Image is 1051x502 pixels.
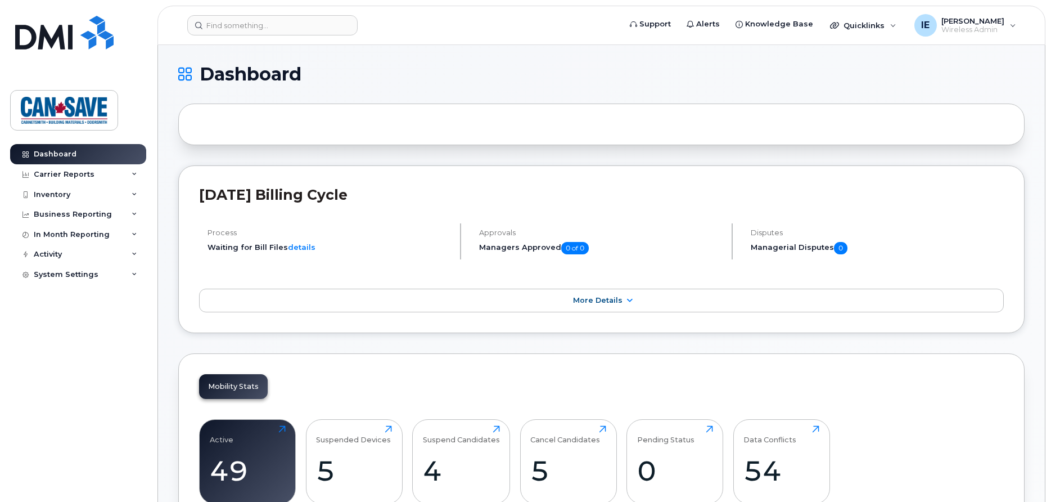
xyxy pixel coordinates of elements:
div: Active [210,425,233,444]
a: Suspended Devices5 [316,425,392,497]
h4: Approvals [479,228,722,237]
a: Pending Status0 [637,425,713,497]
h5: Managers Approved [479,242,722,254]
div: 49 [210,454,286,487]
div: Pending Status [637,425,694,444]
div: 0 [637,454,713,487]
div: 5 [316,454,392,487]
a: details [288,243,315,252]
h4: Process [208,228,450,237]
div: Suspend Candidates [423,425,500,444]
span: Dashboard [200,66,301,83]
a: Suspend Candidates4 [423,425,500,497]
a: Active49 [210,425,286,497]
span: More Details [573,296,623,304]
div: 5 [530,454,606,487]
h5: Managerial Disputes [751,242,1004,254]
h2: [DATE] Billing Cycle [199,186,1004,203]
div: Suspended Devices [316,425,391,444]
div: Data Conflicts [743,425,796,444]
a: Cancel Candidates5 [530,425,606,497]
span: 0 of 0 [561,242,589,254]
li: Waiting for Bill Files [208,242,450,253]
div: 54 [743,454,819,487]
span: 0 [834,242,847,254]
h4: Disputes [751,228,1004,237]
div: 4 [423,454,500,487]
a: Data Conflicts54 [743,425,819,497]
div: Cancel Candidates [530,425,600,444]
